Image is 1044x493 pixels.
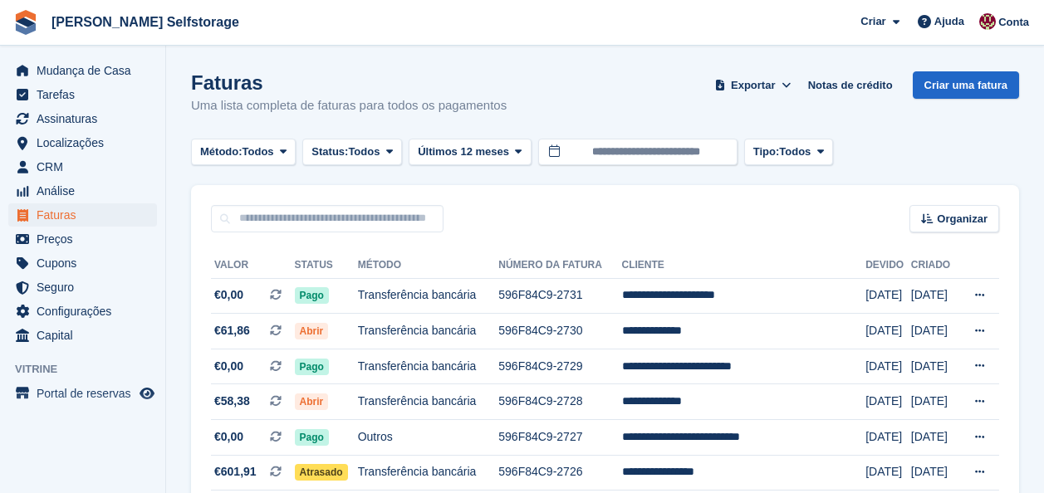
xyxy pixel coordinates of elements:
a: menu [8,155,157,178]
span: Abrir [295,393,329,410]
td: Transferência bancária [358,455,499,491]
td: [DATE] [865,455,911,491]
span: €0,00 [214,428,243,446]
td: [DATE] [865,420,911,456]
span: Faturas [37,203,136,227]
td: [DATE] [911,314,958,349]
img: stora-icon-8386f47178a22dfd0bd8f6a31ec36ba5ce8667c1dd55bd0f319d3a0aa187defe.svg [13,10,38,35]
a: Notas de crédito [801,71,899,99]
span: Capital [37,324,136,347]
th: Valor [211,252,295,279]
span: Criar [860,13,885,30]
a: menu [8,300,157,323]
span: €0,00 [214,358,243,375]
td: 596F84C9-2726 [498,455,621,491]
span: Ajuda [934,13,964,30]
button: Status: Todos [302,139,402,166]
span: Localizações [37,131,136,154]
span: Vitrine [15,361,165,378]
button: Últimos 12 meses [409,139,532,166]
th: Status [295,252,358,279]
td: Transferência bancária [358,314,499,349]
span: Abrir [295,323,329,339]
td: [DATE] [911,455,958,491]
td: [DATE] [865,384,911,420]
span: Método: [200,144,243,160]
span: €0,00 [214,286,243,304]
span: Exportar [731,77,775,94]
td: Outros [358,420,499,456]
span: Pago [295,287,329,304]
a: Loja de pré-visualização [137,383,157,403]
a: [PERSON_NAME] Selfstorage [45,8,246,36]
span: Seguro [37,276,136,299]
span: Portal de reservas [37,382,136,405]
span: Cupons [37,251,136,275]
button: Exportar [712,71,795,99]
a: Criar uma fatura [913,71,1019,99]
span: Atrasado [295,464,348,481]
td: [DATE] [911,349,958,384]
span: Status: [311,144,348,160]
span: Mudança de Casa [37,59,136,82]
span: €601,91 [214,463,257,481]
a: menu [8,324,157,347]
span: Configurações [37,300,136,323]
a: menu [8,227,157,251]
span: Preços [37,227,136,251]
span: Análise [37,179,136,203]
span: Assinaturas [37,107,136,130]
td: [DATE] [865,349,911,384]
img: Diana Moreira [979,13,996,30]
th: Cliente [622,252,866,279]
span: CRM [37,155,136,178]
a: menu [8,131,157,154]
th: Criado [911,252,958,279]
td: Transferência bancária [358,384,499,420]
span: Tipo: [753,144,780,160]
span: €58,38 [214,393,250,410]
a: menu [8,251,157,275]
a: menu [8,59,157,82]
span: Organizar [937,211,988,227]
span: Todos [779,144,811,160]
td: Transferência bancária [358,278,499,314]
td: [DATE] [865,278,911,314]
td: 596F84C9-2729 [498,349,621,384]
p: Uma lista completa de faturas para todos os pagamentos [191,96,507,115]
a: menu [8,179,157,203]
th: Método [358,252,499,279]
h1: Faturas [191,71,507,94]
a: menu [8,107,157,130]
button: Método: Todos [191,139,296,166]
span: Todos [243,144,274,160]
span: Pago [295,359,329,375]
td: [DATE] [911,420,958,456]
th: Devido [865,252,911,279]
th: Número da fatura [498,252,621,279]
span: Tarefas [37,83,136,106]
td: [DATE] [911,278,958,314]
td: 596F84C9-2728 [498,384,621,420]
button: Tipo: Todos [744,139,833,166]
td: Transferência bancária [358,349,499,384]
td: 596F84C9-2727 [498,420,621,456]
td: 596F84C9-2730 [498,314,621,349]
span: Todos [348,144,380,160]
span: Últimos 12 meses [418,144,509,160]
td: [DATE] [911,384,958,420]
span: Conta [998,14,1029,31]
a: menu [8,382,157,405]
td: 596F84C9-2731 [498,278,621,314]
a: menu [8,276,157,299]
td: [DATE] [865,314,911,349]
span: Pago [295,429,329,446]
a: menu [8,203,157,227]
span: €61,86 [214,322,250,339]
a: menu [8,83,157,106]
